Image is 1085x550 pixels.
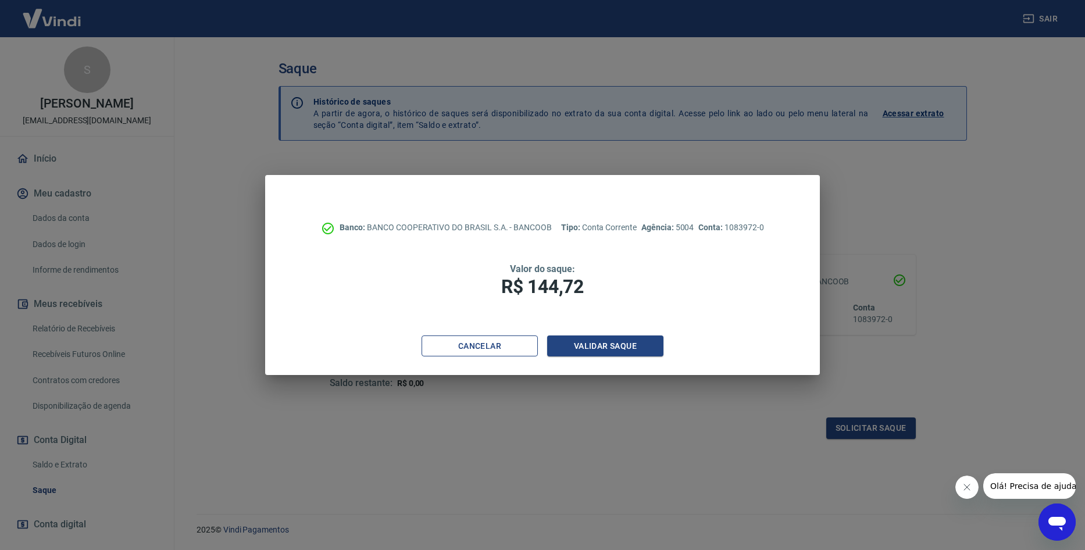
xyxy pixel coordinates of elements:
[698,222,763,234] p: 1083972-0
[641,222,694,234] p: 5004
[340,222,552,234] p: BANCO COOPERATIVO DO BRASIL S.A. - BANCOOB
[340,223,367,232] span: Banco:
[510,263,575,274] span: Valor do saque:
[641,223,676,232] span: Agência:
[955,476,979,499] iframe: Fechar mensagem
[7,8,98,17] span: Olá! Precisa de ajuda?
[698,223,724,232] span: Conta:
[561,222,637,234] p: Conta Corrente
[501,276,584,298] span: R$ 144,72
[983,473,1076,499] iframe: Mensagem da empresa
[547,335,663,357] button: Validar saque
[561,223,582,232] span: Tipo:
[422,335,538,357] button: Cancelar
[1038,503,1076,541] iframe: Botão para abrir a janela de mensagens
